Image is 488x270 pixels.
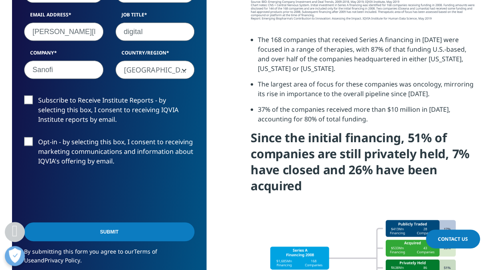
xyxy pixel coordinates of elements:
[45,256,80,264] a: Privacy Policy
[24,137,194,170] label: Opt-in - by selecting this box, I consent to receiving marketing communications and information a...
[251,130,476,200] h4: Since the initial financing, 51% of companies are still privately held, 7% have closed and 26% ha...
[116,61,194,80] span: United States
[438,236,468,242] span: Contact Us
[24,95,194,129] label: Subscribe to Receive Institute Reports - by selecting this box, I consent to receiving IQVIA Inst...
[5,246,25,266] button: Open Preferences
[24,50,103,61] label: Company
[115,61,195,79] span: United States
[115,50,195,61] label: Country/Region
[258,79,476,105] li: The largest area of focus for these companies was oncology, mirroring its rise in importance to t...
[115,12,195,23] label: Job Title
[426,230,480,248] a: Contact Us
[24,222,194,241] input: Submit
[258,35,476,79] li: The 168 companies that received Series A financing in [DATE] were focused in a range of therapies...
[24,179,146,210] iframe: reCAPTCHA
[258,105,476,130] li: 37% of the companies received more than $10 million in [DATE], accounting for 80% of total funding.
[24,12,103,23] label: Email Address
